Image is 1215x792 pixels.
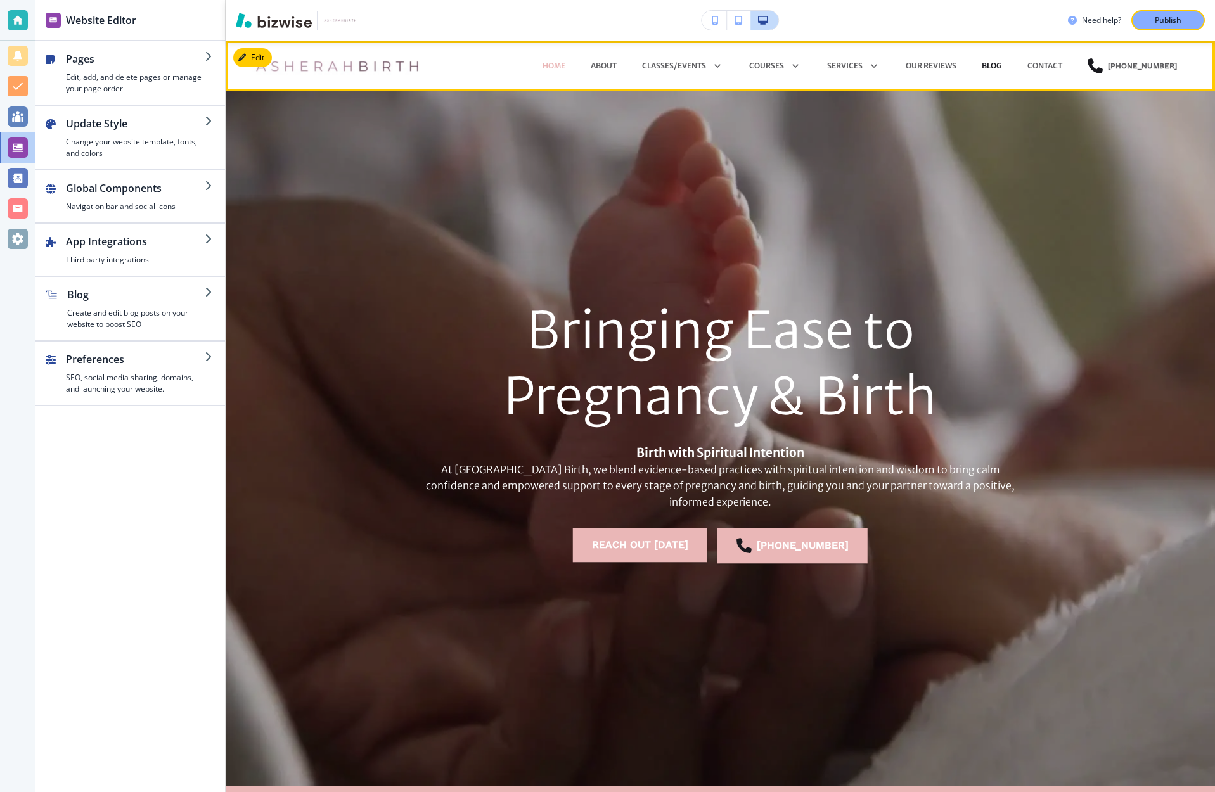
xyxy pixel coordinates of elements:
[35,342,225,405] button: PreferencesSEO, social media sharing, domains, and launching your website.
[982,60,1002,72] p: BLOG
[717,528,868,564] a: [PHONE_NUMBER]
[66,181,205,196] h2: Global Components
[35,170,225,222] button: Global ComponentsNavigation bar and social icons
[1088,47,1177,85] a: [PHONE_NUMBER]
[233,48,272,67] button: Edit
[66,201,205,212] h4: Navigation bar and social icons
[236,13,312,28] img: Bizwise Logo
[66,234,205,249] h2: App Integrations
[1155,15,1181,26] p: Publish
[66,372,205,395] h4: SEO, social media sharing, domains, and launching your website.
[66,254,205,265] h4: Third party integrations
[1131,10,1205,30] button: Publish
[416,462,1024,511] p: At [GEOGRAPHIC_DATA] Birth, we blend evidence-based practices with spiritual intention and wisdom...
[66,352,205,367] h2: Preferences
[66,51,205,67] h2: Pages
[66,136,205,159] h4: Change your website template, fonts, and colors
[906,60,956,72] p: OUR REVIEWS
[66,116,205,131] h2: Update Style
[573,528,707,563] button: REACH OUT [DATE]
[35,224,225,276] button: App IntegrationsThird party integrations
[66,72,205,94] h4: Edit, add, and delete pages or manage your page order
[827,60,863,72] p: SERVICES
[749,60,784,72] p: COURSES
[591,60,617,72] p: About
[416,298,1024,430] h1: Bringing Ease to Pregnancy & Birth
[251,47,426,85] img: Asherah Birth
[642,60,706,72] p: CLASSES/EVENTS
[323,16,357,24] img: Your Logo
[35,106,225,169] button: Update StyleChange your website template, fonts, and colors
[636,445,804,460] strong: Birth with Spiritual Intention
[67,287,205,302] h2: Blog
[46,13,61,28] img: editor icon
[1082,15,1121,26] h3: Need help?
[1027,60,1062,72] p: CONTACT
[66,13,136,28] h2: Website Editor
[35,41,225,105] button: PagesEdit, add, and delete pages or manage your page order
[35,277,225,340] button: BlogCreate and edit blog posts on your website to boost SEO
[67,307,205,330] h4: Create and edit blog posts on your website to boost SEO
[543,60,565,72] p: HOME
